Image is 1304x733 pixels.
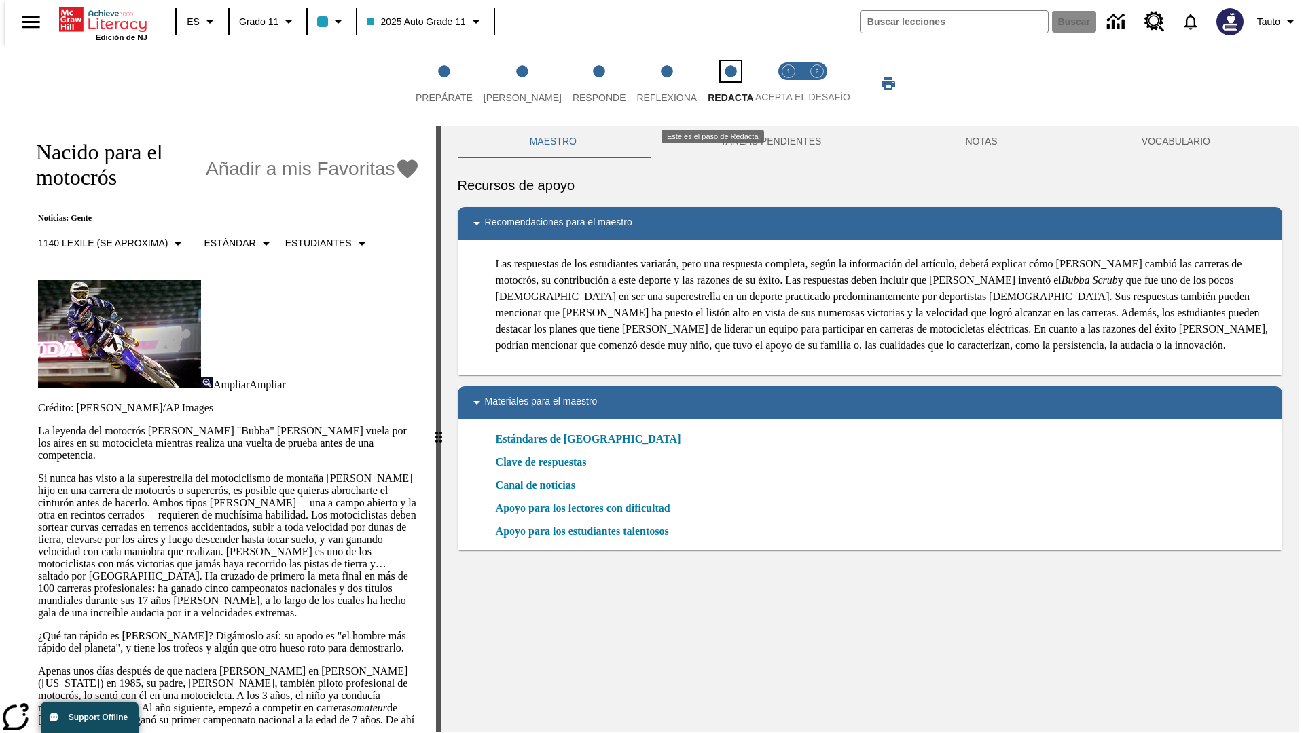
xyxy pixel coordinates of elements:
span: Support Offline [69,713,128,722]
span: Añadir a mis Favoritas [206,158,395,180]
div: Portada [59,5,147,41]
input: Buscar campo [861,11,1048,33]
span: ES [187,15,200,29]
p: Crédito: [PERSON_NAME]/AP Images [38,402,420,414]
a: Canal de noticias, Se abrirá en una nueva ventana o pestaña [496,477,575,493]
div: Instructional Panel Tabs [458,126,1282,158]
span: Ampliar [213,379,249,390]
a: Centro de información [1099,3,1136,41]
img: Avatar [1216,8,1244,35]
a: Centro de recursos, Se abrirá en una pestaña nueva. [1136,3,1173,40]
a: Apoyo para los lectores con dificultad [496,500,678,516]
text: 1 [786,68,790,75]
h6: Recursos de apoyo [458,174,1282,196]
p: Recomendaciones para el maestro [485,215,632,231]
button: Maestro [458,126,649,158]
button: Prepárate step 1 of 5 [405,46,484,121]
a: Clave de respuestas, Se abrirá en una nueva ventana o pestaña [496,454,587,470]
button: Clase: 2025 Auto Grade 11, Selecciona una clase [361,10,489,34]
button: El color de la clase es azul claro. Cambiar el color de la clase. [312,10,352,34]
span: 2025 Auto Grade 11 [367,15,465,29]
span: Responde [573,92,626,103]
div: Pulsa la tecla de intro o la barra espaciadora y luego presiona las flechas de derecha e izquierd... [436,126,441,732]
button: Lee step 2 of 5 [473,46,573,121]
button: Abrir el menú lateral [11,2,51,42]
span: Tauto [1257,15,1280,29]
span: [PERSON_NAME] [484,92,562,103]
button: TAREAS PENDIENTES [649,126,893,158]
p: Estándar [204,236,255,250]
div: activity [441,126,1299,732]
span: Reflexiona [636,92,697,103]
p: ¿Qué tan rápido es [PERSON_NAME]? Digámoslo así: su apodo es "el hombre más rápido del planeta", ... [38,630,420,654]
div: reading [5,126,436,726]
p: Noticias: Gente [22,213,420,223]
button: Perfil/Configuración [1252,10,1304,34]
p: Materiales para el maestro [485,394,598,411]
p: 1140 Lexile (Se aproxima) [38,236,168,250]
button: VOCABULARIO [1070,126,1282,158]
a: Estándares de [GEOGRAPHIC_DATA] [496,431,689,447]
h1: Nacido para el motocrós [22,140,199,190]
button: Seleccione Lexile, 1140 Lexile (Se aproxima) [33,231,192,256]
span: Prepárate [416,92,473,103]
button: Lenguaje: ES, Selecciona un idioma [181,10,224,34]
div: Materiales para el maestro [458,386,1282,419]
img: El corredor de motocrós James Stewart vuela por los aires en su motocicleta de montaña. [38,280,201,388]
div: Este es el paso de Redacta [662,130,764,143]
em: amateur [351,702,387,713]
button: Redacta step 5 of 5 [697,46,764,121]
button: Grado: Grado 11, Elige un grado [234,10,302,34]
img: Ampliar [201,377,213,388]
button: Tipo de apoyo, Estándar [198,231,279,256]
em: Bubba Scrub [1062,274,1118,286]
button: Seleccionar estudiante [280,231,376,256]
text: 2 [815,68,818,75]
span: Edición de NJ [96,33,147,41]
a: Notificaciones [1173,4,1208,39]
span: Redacta [708,92,753,103]
p: Estudiantes [285,236,352,250]
a: Apoyo para los estudiantes talentosos [496,523,677,540]
button: Support Offline [41,702,139,733]
div: Recomendaciones para el maestro [458,207,1282,240]
span: Ampliar [249,379,285,390]
p: Las respuestas de los estudiantes variarán, pero una respuesta completa, según la información del... [496,256,1271,354]
button: Responde step 3 of 5 [562,46,637,121]
button: Escoja un nuevo avatar [1208,4,1252,39]
button: Reflexiona step 4 of 5 [626,46,708,121]
span: Grado 11 [239,15,278,29]
p: Si nunca has visto a la superestrella del motociclismo de montaña [PERSON_NAME] hijo en una carre... [38,472,420,619]
button: Acepta el desafío contesta step 2 of 2 [797,46,837,121]
p: La leyenda del motocrós [PERSON_NAME] "Bubba" [PERSON_NAME] vuela por los aires en su motocicleta... [38,425,420,462]
span: ACEPTA EL DESAFÍO [755,92,850,102]
button: Imprimir [867,71,910,96]
button: NOTAS [893,126,1069,158]
button: Añadir a mis Favoritas - Nacido para el motocrós [206,157,420,181]
button: Acepta el desafío lee step 1 of 2 [769,46,808,121]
